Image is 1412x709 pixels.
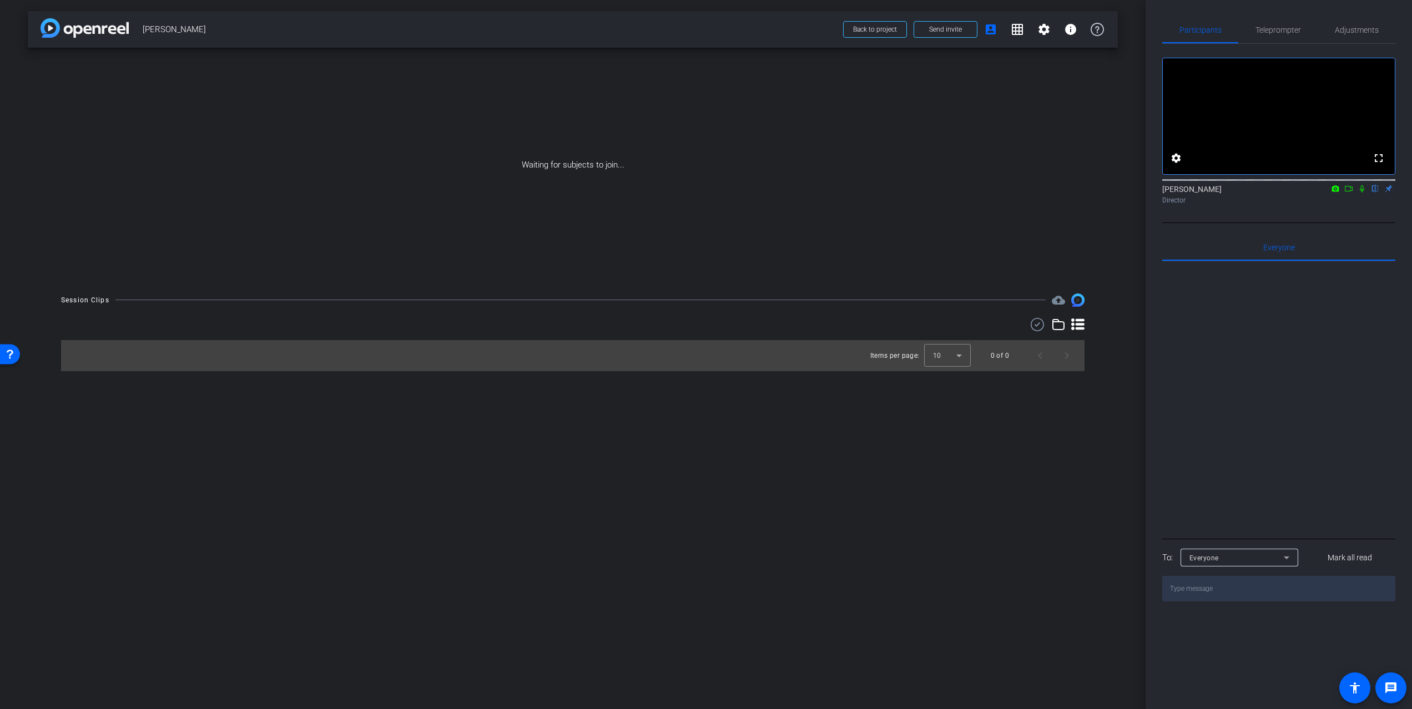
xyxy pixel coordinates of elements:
[853,26,897,33] span: Back to project
[870,350,920,361] div: Items per page:
[1335,26,1379,34] span: Adjustments
[1011,23,1024,36] mat-icon: grid_on
[143,18,836,40] span: [PERSON_NAME]
[1263,244,1295,251] span: Everyone
[1255,26,1301,34] span: Teleprompter
[1052,293,1065,307] span: Destinations for your clips
[1037,23,1051,36] mat-icon: settings
[1348,681,1361,695] mat-icon: accessibility
[1179,26,1222,34] span: Participants
[1162,184,1395,205] div: [PERSON_NAME]
[1305,548,1396,568] button: Mark all read
[1052,293,1065,307] mat-icon: cloud_upload
[1071,293,1085,307] img: Session clips
[1189,554,1219,562] span: Everyone
[1027,342,1053,369] button: Previous page
[28,48,1118,282] div: Waiting for subjects to join...
[1053,342,1080,369] button: Next page
[984,23,997,36] mat-icon: account_box
[1328,552,1372,564] span: Mark all read
[1162,195,1395,205] div: Director
[41,18,129,38] img: app-logo
[61,295,109,306] div: Session Clips
[914,21,977,38] button: Send invite
[991,350,1009,361] div: 0 of 0
[1372,151,1385,165] mat-icon: fullscreen
[1064,23,1077,36] mat-icon: info
[1369,183,1382,193] mat-icon: flip
[929,25,962,34] span: Send invite
[1162,551,1173,564] div: To:
[843,21,907,38] button: Back to project
[1169,151,1183,165] mat-icon: settings
[1384,681,1398,695] mat-icon: message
